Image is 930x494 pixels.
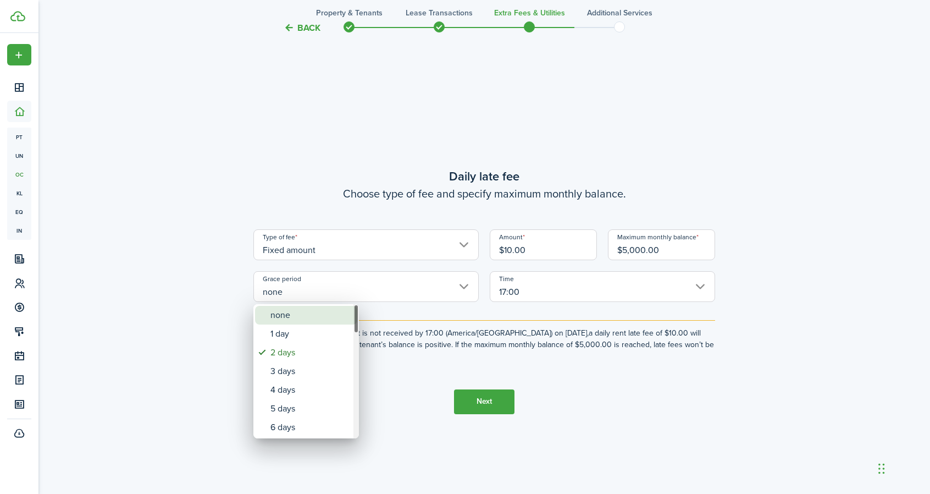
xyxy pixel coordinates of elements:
[270,325,351,343] div: 1 day
[270,399,351,418] div: 5 days
[270,306,351,325] div: none
[270,362,351,381] div: 3 days
[270,343,351,362] div: 2 days
[253,304,359,438] mbsc-wheel: Grace period
[270,418,351,437] div: 6 days
[270,381,351,399] div: 4 days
